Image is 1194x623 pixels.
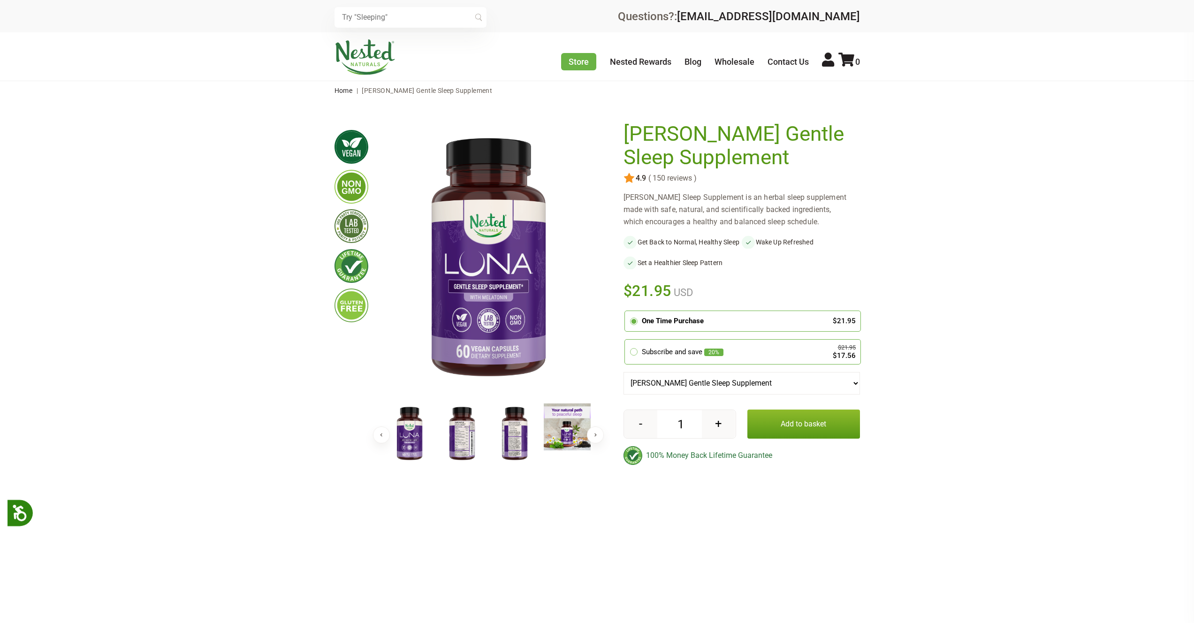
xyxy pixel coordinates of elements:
[624,446,642,465] img: badge-lifetimeguarantee-color.svg
[354,87,360,94] span: |
[715,57,754,67] a: Wholesale
[742,236,860,249] li: Wake Up Refreshed
[624,281,672,301] span: $21.95
[561,53,596,70] a: Store
[624,410,657,438] button: -
[768,57,809,67] a: Contact Us
[544,403,591,450] img: LUNA Gentle Sleep Supplement
[335,170,368,204] img: gmofree
[747,410,860,439] button: Add to basket
[587,426,604,443] button: Next
[335,87,353,94] a: Home
[335,81,860,100] nav: breadcrumbs
[335,480,860,619] iframe: Reviews Widget
[362,87,492,94] span: [PERSON_NAME] Gentle Sleep Supplement
[335,289,368,322] img: glutenfree
[624,173,635,184] img: star.svg
[439,403,486,464] img: LUNA Gentle Sleep Supplement
[610,57,671,67] a: Nested Rewards
[335,130,368,164] img: vegan
[635,174,646,182] span: 4.9
[624,236,742,249] li: Get Back to Normal, Healthy Sleep
[624,256,742,269] li: Set a Healthier Sleep Pattern
[684,57,701,67] a: Blog
[335,7,487,28] input: Try "Sleeping"
[335,209,368,243] img: thirdpartytested
[373,426,390,443] button: Previous
[677,10,860,23] a: [EMAIL_ADDRESS][DOMAIN_NAME]
[624,191,860,228] div: [PERSON_NAME] Sleep Supplement is an herbal sleep supplement made with safe, natural, and scienti...
[838,57,860,67] a: 0
[624,122,855,169] h1: [PERSON_NAME] Gentle Sleep Supplement
[383,122,593,395] img: LUNA Gentle Sleep Supplement
[624,446,860,465] div: 100% Money Back Lifetime Guarantee
[335,39,395,75] img: Nested Naturals
[646,174,697,182] span: ( 150 reviews )
[671,287,693,298] span: USD
[335,249,368,283] img: lifetimeguarantee
[702,410,735,438] button: +
[386,403,433,464] img: LUNA Gentle Sleep Supplement
[618,11,860,22] div: Questions?:
[491,403,538,464] img: LUNA Gentle Sleep Supplement
[855,57,860,67] span: 0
